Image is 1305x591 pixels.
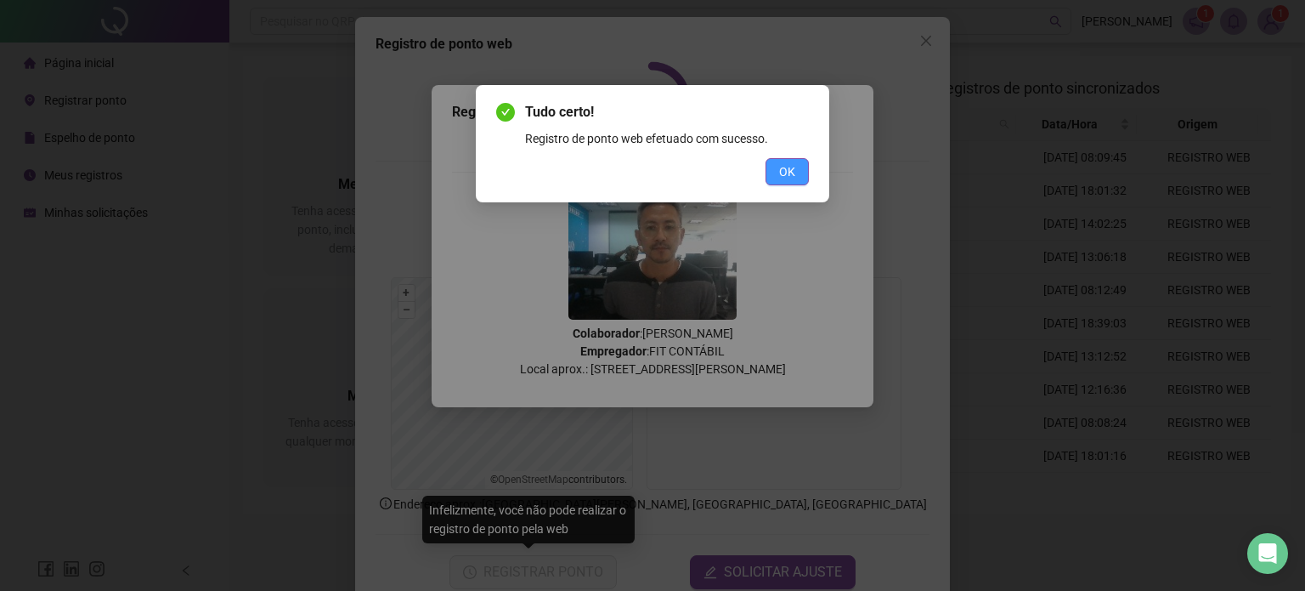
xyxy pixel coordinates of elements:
div: Open Intercom Messenger [1247,533,1288,574]
span: check-circle [496,103,515,122]
div: Registro de ponto web efetuado com sucesso. [525,129,809,148]
span: Tudo certo! [525,102,809,122]
button: OK [765,158,809,185]
span: OK [779,162,795,181]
